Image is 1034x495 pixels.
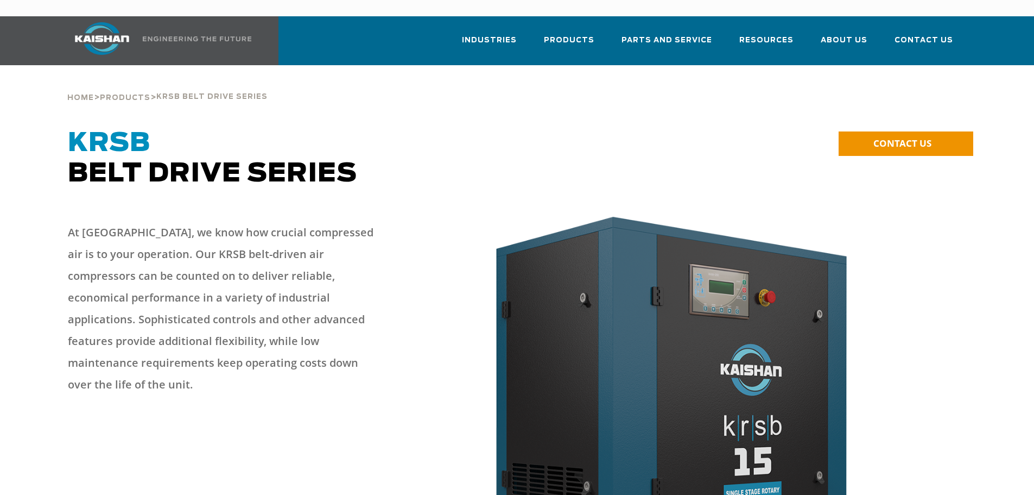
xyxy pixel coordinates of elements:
a: Kaishan USA [61,16,253,65]
span: KRSB [68,130,150,156]
a: Parts and Service [621,26,712,63]
a: CONTACT US [839,131,973,156]
a: Industries [462,26,517,63]
span: About Us [821,34,867,47]
span: Resources [739,34,794,47]
a: Products [544,26,594,63]
span: CONTACT US [873,137,931,149]
a: Products [100,92,150,102]
span: Products [544,34,594,47]
a: Home [67,92,94,102]
span: krsb belt drive series [156,93,268,101]
span: Industries [462,34,517,47]
a: About Us [821,26,867,63]
img: kaishan logo [61,22,143,55]
div: > > [67,65,268,106]
img: Engineering the future [143,36,251,41]
span: Products [100,95,150,102]
a: Resources [739,26,794,63]
span: Contact Us [895,34,953,47]
a: Contact Us [895,26,953,63]
span: Home [67,95,94,102]
span: Parts and Service [621,34,712,47]
p: At [GEOGRAPHIC_DATA], we know how crucial compressed air is to your operation. Our KRSB belt-driv... [68,222,383,396]
span: Belt Drive Series [68,130,357,187]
